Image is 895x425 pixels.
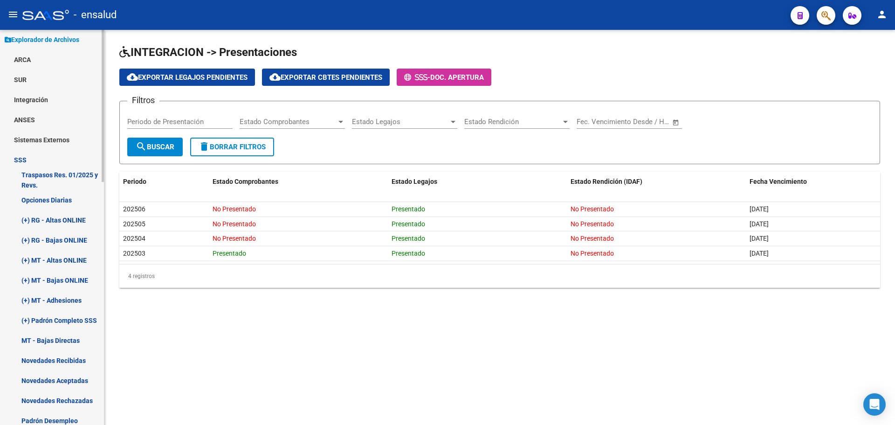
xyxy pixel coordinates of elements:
span: - ensalud [74,5,117,25]
span: Exportar Cbtes Pendientes [269,73,382,82]
span: 202505 [123,220,145,228]
span: Estado Rendición (IDAF) [571,178,642,185]
span: 202504 [123,235,145,242]
button: Exportar Legajos Pendientes [119,69,255,86]
span: Estado Legajos [392,178,437,185]
datatable-header-cell: Estado Legajos [388,172,567,192]
span: Explorador de Archivos [5,35,79,45]
mat-icon: person [876,9,888,20]
button: Exportar Cbtes Pendientes [262,69,390,86]
span: No Presentado [571,205,614,213]
mat-icon: search [136,141,147,152]
button: Open calendar [671,117,682,128]
span: Estado Rendición [464,118,561,126]
datatable-header-cell: Estado Comprobantes [209,172,388,192]
span: No Presentado [571,250,614,257]
span: [DATE] [750,205,769,213]
span: Presentado [213,250,246,257]
div: Open Intercom Messenger [863,393,886,416]
span: No Presentado [213,235,256,242]
span: Buscar [136,143,174,151]
span: No Presentado [213,205,256,213]
span: 202503 [123,250,145,257]
span: No Presentado [213,220,256,228]
span: Presentado [392,235,425,242]
span: Borrar Filtros [199,143,266,151]
span: Presentado [392,205,425,213]
span: No Presentado [571,220,614,228]
span: Estado Comprobantes [213,178,278,185]
span: Presentado [392,250,425,257]
span: Exportar Legajos Pendientes [127,73,248,82]
datatable-header-cell: Estado Rendición (IDAF) [567,172,746,192]
mat-icon: cloud_download [269,71,281,83]
span: 202506 [123,205,145,213]
span: [DATE] [750,250,769,257]
button: -Doc. Apertura [397,69,491,86]
span: Doc. Apertura [430,73,484,82]
span: Periodo [123,178,146,185]
span: No Presentado [571,235,614,242]
mat-icon: menu [7,9,19,20]
button: Borrar Filtros [190,138,274,156]
span: Presentado [392,220,425,228]
div: 4 registros [119,265,880,288]
input: Start date [577,118,607,126]
datatable-header-cell: Fecha Vencimiento [746,172,880,192]
span: Estado Legajos [352,118,449,126]
h3: Filtros [127,94,159,107]
datatable-header-cell: Periodo [119,172,209,192]
mat-icon: cloud_download [127,71,138,83]
span: Estado Comprobantes [240,118,337,126]
span: [DATE] [750,220,769,228]
mat-icon: delete [199,141,210,152]
button: Buscar [127,138,183,156]
span: [DATE] [750,235,769,242]
span: Fecha Vencimiento [750,178,807,185]
span: INTEGRACION -> Presentaciones [119,46,297,59]
span: - [404,73,430,82]
input: End date [615,118,661,126]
